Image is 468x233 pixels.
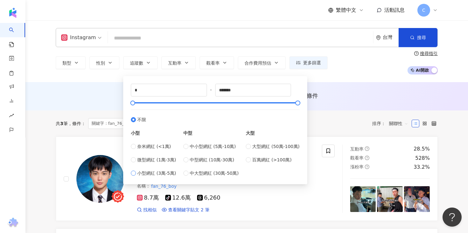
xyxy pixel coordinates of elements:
span: 中型網紅 (10萬-30萬) [190,156,234,163]
div: 中型 [183,130,239,137]
img: post-image [404,186,430,212]
span: 類型 [62,60,71,66]
span: 12.6萬 [165,194,191,201]
div: 小型 [131,130,176,137]
div: 33.2% [414,164,430,171]
span: 搜尋 [417,35,426,40]
a: 查看關鍵字貼文 2 筆 [162,207,209,213]
span: 小型網紅 (3萬-5萬) [137,170,176,177]
span: 觀看率 [206,60,220,66]
div: 大型 [246,130,300,137]
span: 更多篩選 [303,60,321,65]
span: 找相似 [143,207,157,213]
img: logo icon [8,8,18,18]
span: question-circle [414,51,419,56]
span: C [422,7,425,14]
img: post-image [377,186,403,212]
div: 28.5% [414,145,430,152]
div: 528% [415,155,430,162]
span: 關聯性 [389,118,408,129]
button: 性別 [89,56,119,69]
div: Instagram [61,32,96,43]
div: 台灣 [383,35,399,40]
img: post-image [350,186,376,212]
span: 追蹤數 [130,60,143,66]
button: 類型 [56,56,86,69]
span: 互動率 [350,146,364,152]
span: 合作費用預估 [245,60,271,66]
div: 共 筆 [56,121,68,126]
span: - [207,86,215,93]
button: 追蹤數 [123,56,158,69]
span: 6,260 [197,194,221,201]
a: 找相似 [137,207,157,213]
iframe: Help Scout Beacon - Open [443,208,462,227]
span: 名稱 ： [137,183,178,190]
span: 互動率 [168,60,181,66]
span: question-circle [365,146,369,151]
span: 百萬網紅 (>100萬) [252,156,292,163]
span: 奈米網紅 (<1萬) [137,143,171,150]
img: KOL Avatar [76,155,124,203]
span: 微型網紅 (1萬-3萬) [137,156,176,163]
a: search [9,23,22,48]
button: 觀看率 [200,56,234,69]
span: 觀看率 [350,155,364,160]
span: 不限 [137,116,146,123]
span: 8.7萬 [137,194,159,201]
span: 3 [60,121,63,126]
div: 搜尋指引 [420,51,438,56]
span: question-circle [365,156,369,160]
mark: fan_76_boy [150,183,178,190]
img: chrome extension [7,218,19,228]
span: question-circle [365,165,369,169]
button: 互動率 [161,56,196,69]
button: 搜尋 [399,28,437,47]
span: 中小型網紅 (5萬-10萬) [190,143,236,150]
span: 漲粉率 [350,164,364,169]
span: 活動訊息 [384,7,405,13]
span: environment [376,35,381,40]
span: 大型網紅 (50萬-100萬) [252,143,300,150]
span: rise [9,109,14,124]
span: 條件 ： [68,121,86,126]
a: KOL Avatar[PERSON_NAME]范76網紅類型：家庭·美食·穿搭·旅遊總追蹤數：219,168名稱：fan_76_boy8.7萬12.6萬6,260找相似查看關鍵字貼文 2 筆互動... [56,137,438,221]
span: 中大型網紅 (30萬-50萬) [190,170,239,177]
span: 繁體中文 [336,7,356,14]
span: 查看關鍵字貼文 2 筆 [168,207,209,213]
button: 合作費用預估 [238,56,286,69]
span: 性別 [96,60,105,66]
div: 排序： [372,118,412,129]
span: 關鍵字：fan_76_boy [88,118,142,129]
button: 更多篩選 [289,56,328,69]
